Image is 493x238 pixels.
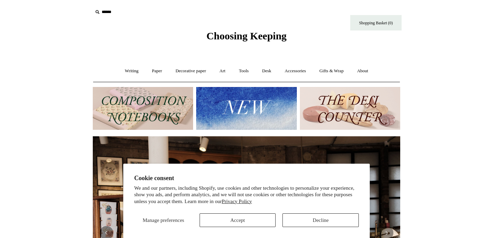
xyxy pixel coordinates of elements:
[282,213,359,227] button: Decline
[206,30,287,41] span: Choosing Keeping
[169,62,212,80] a: Decorative paper
[134,185,359,205] p: We and our partners, including Shopify, use cookies and other technologies to personalize your ex...
[350,15,402,30] a: Shopping Basket (0)
[134,213,193,227] button: Manage preferences
[93,87,193,130] img: 202302 Composition ledgers.jpg__PID:69722ee6-fa44-49dd-a067-31375e5d54ec
[143,217,184,223] span: Manage preferences
[256,62,278,80] a: Desk
[351,62,375,80] a: About
[313,62,350,80] a: Gifts & Wrap
[146,62,168,80] a: Paper
[222,199,252,204] a: Privacy Policy
[279,62,312,80] a: Accessories
[206,36,287,40] a: Choosing Keeping
[119,62,145,80] a: Writing
[200,213,276,227] button: Accept
[134,175,359,182] h2: Cookie consent
[213,62,231,80] a: Art
[196,87,296,130] img: New.jpg__PID:f73bdf93-380a-4a35-bcfe-7823039498e1
[300,87,400,130] img: The Deli Counter
[233,62,255,80] a: Tools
